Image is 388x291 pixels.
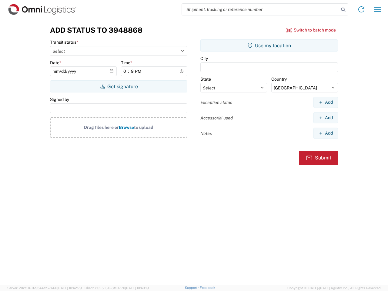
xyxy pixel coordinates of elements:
label: Exception status [200,100,232,105]
label: Transit status [50,39,78,45]
span: Drag files here or [84,125,119,130]
span: [DATE] 10:42:29 [57,286,82,290]
button: Submit [299,151,338,165]
a: Feedback [200,286,215,289]
span: Client: 2025.16.0-8fc0770 [85,286,149,290]
label: Date [50,60,61,65]
input: Shipment, tracking or reference number [182,4,339,15]
span: to upload [134,125,153,130]
a: Support [185,286,200,289]
button: Use my location [200,39,338,52]
label: Signed by [50,97,69,102]
label: State [200,76,211,82]
span: [DATE] 10:40:19 [125,286,149,290]
button: Add [313,97,338,108]
span: Server: 2025.16.0-9544af67660 [7,286,82,290]
label: Accessorial used [200,115,233,121]
label: Country [271,76,287,82]
button: Get signature [50,80,187,92]
label: City [200,56,208,61]
button: Add [313,112,338,123]
button: Switch to batch mode [286,25,336,35]
button: Add [313,128,338,139]
span: Copyright © [DATE]-[DATE] Agistix Inc., All Rights Reserved [287,285,381,291]
span: Browse [119,125,134,130]
label: Time [121,60,132,65]
label: Notes [200,131,212,136]
h3: Add Status to 3948868 [50,26,142,35]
